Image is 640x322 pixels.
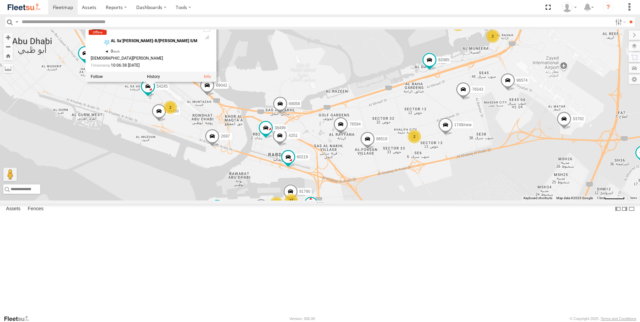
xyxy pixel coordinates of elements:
label: Fences [24,204,47,214]
a: View Asset Details [91,20,104,33]
label: Assets [3,204,24,214]
a: View Asset Details [204,74,211,79]
div: 17 [285,194,298,207]
button: Map Scale: 1 km per 57 pixels [595,196,627,200]
img: fleetsu-logo-horizontal.svg [7,3,42,12]
span: Map data ©2025 Google [556,196,593,200]
span: 69042 [216,83,227,88]
label: Search Query [14,17,19,27]
span: 53782 [573,116,584,121]
span: 76594 [349,122,361,127]
label: Realtime tracking of Asset [91,74,103,79]
span: 38499 [274,126,286,130]
a: Terms and Conditions [601,317,636,321]
div: [DEMOGRAPHIC_DATA][PERSON_NAME] [91,56,197,61]
button: Keyboard shortcuts [524,196,552,200]
label: Dock Summary Table to the Right [621,204,628,214]
span: 76543 [472,87,483,91]
a: Visit our Website [4,315,34,322]
span: 92085 [438,57,449,62]
button: Zoom out [3,42,13,51]
label: View Asset History [147,74,160,79]
span: 0 [111,49,120,54]
label: Dock Summary Table to the Left [615,204,621,214]
div: No battery health information received from this device. [203,27,211,32]
div: 2 [486,29,499,43]
span: 54245 [157,84,168,89]
span: 91780 [299,189,310,194]
label: Map Settings [629,75,640,84]
span: 96574 [516,78,528,82]
div: 2 [408,130,421,143]
span: 1 km [597,196,604,200]
span: 69058 [289,101,300,106]
i: ? [603,2,614,13]
span: 60219 [297,154,308,159]
div: Version: 306.00 [290,317,315,321]
span: 4251 [289,133,298,138]
div: AL Sa`[PERSON_NAME]-B/[PERSON_NAME] S/M [111,39,197,43]
span: 1749/new [454,122,472,127]
a: Terms (opens in new tab) [630,197,637,199]
div: © Copyright 2025 - [570,317,636,321]
label: Measure [3,64,13,73]
button: Zoom Home [3,51,13,60]
div: 2 [164,101,177,114]
span: 2697 [221,134,230,139]
div: 2 [452,18,465,31]
div: 5 [270,197,283,210]
label: Search Filter Options [613,17,627,27]
span: 98519 [376,137,387,141]
button: Drag Pegman onto the map to open Street View [3,168,17,181]
div: Mohamed Ashif [560,2,579,12]
button: Zoom in [3,33,13,42]
label: Hide Summary Table [628,204,635,214]
div: Date/time of location update [91,63,197,68]
div: Last Event GSM Signal Strength [203,34,211,40]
